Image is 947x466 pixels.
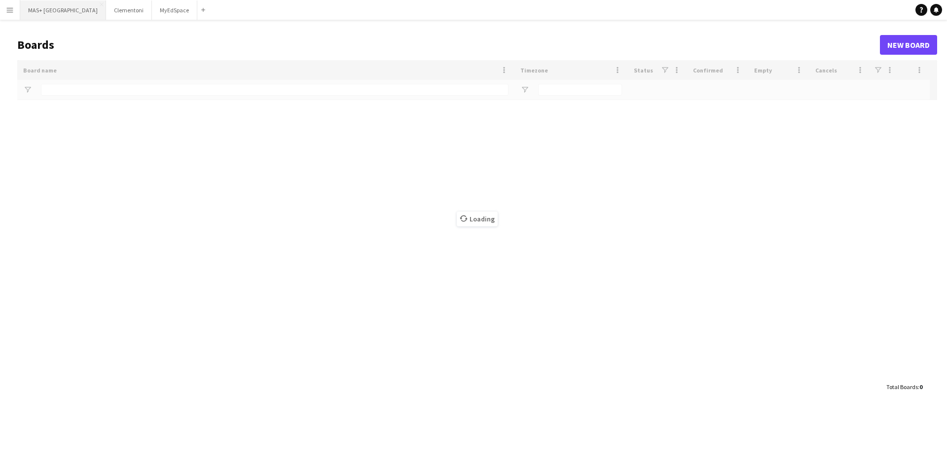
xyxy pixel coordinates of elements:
span: Total Boards [886,383,918,391]
span: 0 [919,383,922,391]
a: New Board [880,35,937,55]
button: MyEdSpace [152,0,197,20]
span: Loading [457,212,498,226]
div: : [886,377,922,396]
h1: Boards [17,37,880,52]
button: MAS+ [GEOGRAPHIC_DATA] [20,0,106,20]
button: Clementoni [106,0,152,20]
